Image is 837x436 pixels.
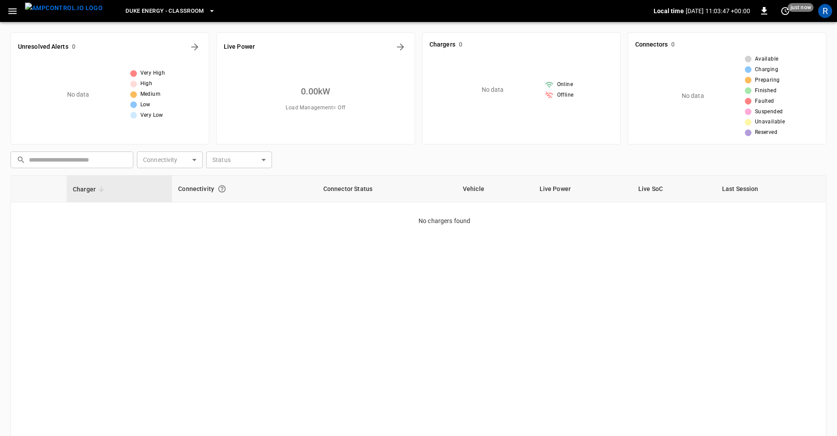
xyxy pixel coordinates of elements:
p: No data [482,85,504,94]
th: Last Session [716,176,826,202]
div: Connectivity [178,181,311,197]
button: Energy Overview [393,40,408,54]
h6: 0 [459,40,462,50]
span: Charging [755,65,778,74]
button: set refresh interval [778,4,792,18]
span: Finished [755,86,776,95]
p: No data [682,91,704,101]
h6: 0.00 kW [301,84,331,98]
div: profile-icon [818,4,832,18]
span: Suspended [755,108,783,116]
h6: Live Power [224,42,255,52]
button: Duke Energy - Classroom [122,3,219,20]
p: Local time [654,7,684,15]
h6: Unresolved Alerts [18,42,68,52]
span: Faulted [755,97,774,106]
span: Low [140,101,150,109]
button: Connection between the charger and our software. [214,181,230,197]
h6: Chargers [429,40,455,50]
span: Offline [557,91,574,100]
span: Preparing [755,76,780,85]
h6: 0 [72,42,75,52]
span: Reserved [755,128,777,137]
button: All Alerts [188,40,202,54]
span: Available [755,55,779,64]
span: Unavailable [755,118,785,126]
span: Load Management = Off [286,104,345,112]
h6: Connectors [635,40,668,50]
p: No chargers found [418,202,826,226]
p: No data [67,90,89,99]
span: High [140,79,153,88]
th: Connector Status [317,176,457,202]
span: just now [788,3,814,12]
p: [DATE] 11:03:47 +00:00 [686,7,750,15]
th: Live Power [533,176,632,202]
span: Very Low [140,111,163,120]
span: Online [557,80,573,89]
h6: 0 [671,40,675,50]
span: Very High [140,69,165,78]
th: Vehicle [457,176,533,202]
span: Duke Energy - Classroom [125,6,204,16]
span: Charger [73,184,107,195]
span: Medium [140,90,161,99]
img: ampcontrol.io logo [25,3,103,14]
th: Live SoC [632,176,716,202]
